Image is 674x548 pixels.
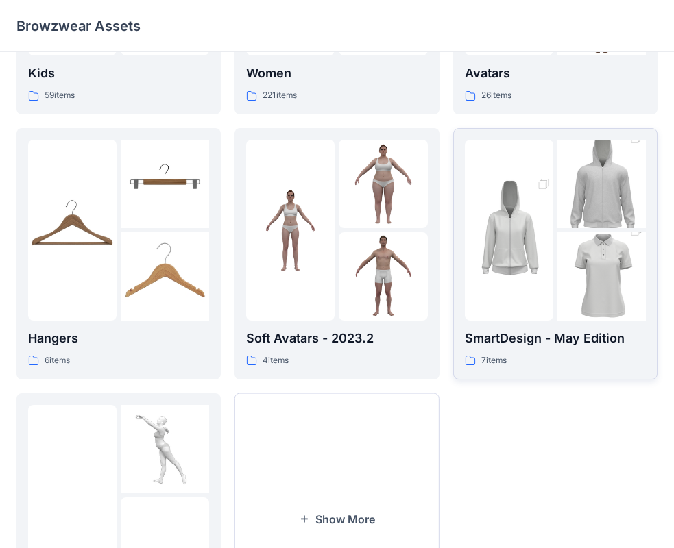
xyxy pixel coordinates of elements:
img: folder 2 [339,140,427,228]
img: folder 1 [465,164,553,297]
a: folder 1folder 2folder 3SmartDesign - May Edition7items [453,128,658,379]
img: folder 2 [557,118,646,251]
img: folder 1 [28,186,117,274]
p: Hangers [28,329,209,348]
p: SmartDesign - May Edition [465,329,646,348]
img: folder 3 [121,232,209,321]
img: folder 1 [28,451,117,539]
p: Soft Avatars - 2023.2 [246,329,427,348]
img: folder 3 [339,232,427,321]
a: folder 1folder 2folder 3Soft Avatars - 2023.24items [234,128,439,379]
img: folder 1 [246,186,335,274]
p: 7 items [481,353,507,368]
p: Browzwear Assets [16,16,141,36]
p: Avatars [465,64,646,83]
p: 4 items [263,353,289,368]
img: folder 3 [557,210,646,343]
p: Kids [28,64,209,83]
img: folder 2 [121,405,209,493]
p: 6 items [45,353,70,368]
a: folder 1folder 2folder 3Hangers6items [16,128,221,379]
p: 26 items [481,88,511,103]
p: Women [246,64,427,83]
img: folder 2 [121,140,209,228]
p: 59 items [45,88,75,103]
p: 221 items [263,88,297,103]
